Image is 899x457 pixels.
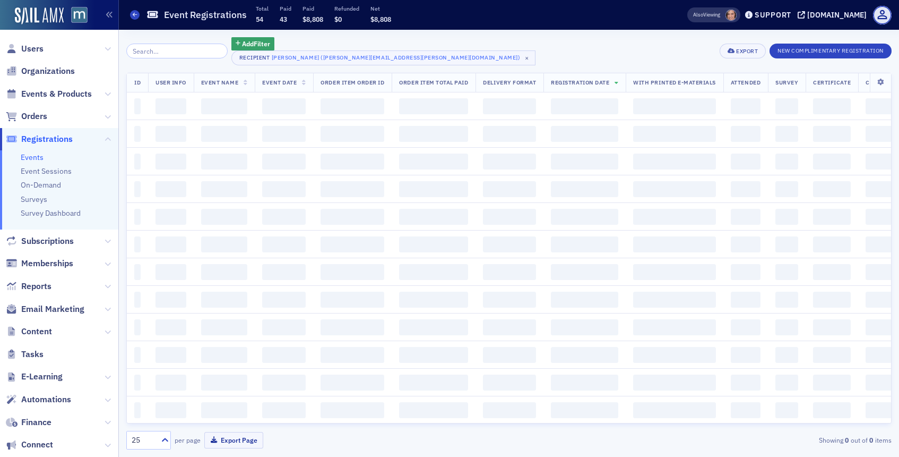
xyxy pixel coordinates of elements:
span: ‌ [551,402,618,418]
span: User Info [155,79,186,86]
span: ‌ [155,319,186,335]
span: ‌ [866,264,898,280]
span: ‌ [399,292,468,308]
p: Paid [302,5,323,12]
span: ‌ [134,402,141,418]
span: ‌ [775,181,798,197]
span: ‌ [321,375,384,391]
span: ‌ [201,181,247,197]
p: Paid [280,5,291,12]
a: On-Demand [21,180,61,190]
div: [PERSON_NAME] ([PERSON_NAME][EMAIL_ADDRESS][PERSON_NAME][DOMAIN_NAME]) [272,52,521,63]
span: ‌ [866,375,898,391]
span: ‌ [155,264,186,280]
label: per page [175,435,201,445]
span: Registrations [21,133,73,145]
a: Surveys [21,194,47,204]
a: Finance [6,417,51,428]
span: ‌ [866,402,898,418]
a: Events [21,153,44,162]
a: Organizations [6,65,75,77]
a: Registrations [6,133,73,145]
button: AddFilter [231,37,275,50]
span: ‌ [483,292,536,308]
span: ‌ [262,209,306,225]
span: ‌ [262,375,306,391]
p: Refunded [334,5,359,12]
span: ‌ [731,126,760,142]
span: ‌ [633,236,716,252]
span: ‌ [399,126,468,142]
span: ‌ [813,319,851,335]
span: ID [134,79,141,86]
span: ‌ [866,347,898,363]
span: ‌ [551,319,618,335]
span: Add Filter [242,39,270,48]
span: ‌ [731,319,760,335]
span: ‌ [483,402,536,418]
span: ‌ [134,319,141,335]
span: ‌ [633,292,716,308]
span: Reports [21,281,51,292]
span: Profile [873,6,892,24]
span: ‌ [775,347,798,363]
span: ‌ [399,236,468,252]
span: ‌ [483,375,536,391]
div: [DOMAIN_NAME] [807,10,867,20]
a: Users [6,43,44,55]
span: ‌ [866,209,898,225]
span: ‌ [551,375,618,391]
a: Email Marketing [6,303,84,315]
span: ‌ [813,292,851,308]
span: ‌ [262,292,306,308]
span: ‌ [399,375,468,391]
a: Events & Products [6,88,92,100]
span: ‌ [483,209,536,225]
span: Order Item Order ID [321,79,384,86]
span: ‌ [134,347,141,363]
span: ‌ [321,181,384,197]
span: Orders [21,111,47,122]
span: ‌ [866,319,898,335]
span: ‌ [262,264,306,280]
h1: Event Registrations [164,9,247,21]
p: Total [256,5,269,12]
span: 43 [280,15,287,23]
span: ‌ [866,236,898,252]
span: Email Marketing [21,303,84,315]
span: 54 [256,15,263,23]
span: E-Learning [21,371,63,383]
div: Support [755,10,791,20]
span: ‌ [134,236,141,252]
a: Tasks [6,349,44,360]
span: ‌ [155,292,186,308]
span: ‌ [399,209,468,225]
div: Also [693,11,703,18]
span: ‌ [731,375,760,391]
span: ‌ [201,126,247,142]
span: ‌ [551,126,618,142]
span: ‌ [134,181,141,197]
span: ‌ [321,98,384,114]
span: ‌ [201,154,247,170]
span: × [522,53,532,63]
span: ‌ [775,402,798,418]
span: Users [21,43,44,55]
span: ‌ [633,264,716,280]
span: ‌ [633,375,716,391]
span: ‌ [483,154,536,170]
span: ‌ [321,402,384,418]
span: ‌ [633,126,716,142]
span: ‌ [134,154,141,170]
span: ‌ [731,264,760,280]
a: E-Learning [6,371,63,383]
span: Content [21,326,52,337]
span: ‌ [321,209,384,225]
span: ‌ [399,98,468,114]
span: ‌ [134,209,141,225]
span: ‌ [155,402,186,418]
span: ‌ [321,292,384,308]
a: Survey Dashboard [21,208,81,218]
span: ‌ [201,236,247,252]
span: Events & Products [21,88,92,100]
